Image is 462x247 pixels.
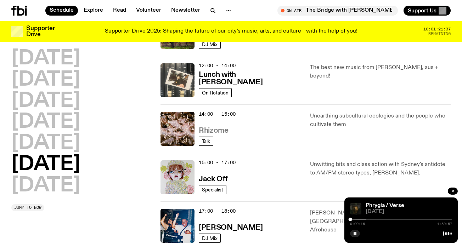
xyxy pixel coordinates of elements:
a: [PERSON_NAME] [199,223,263,231]
button: On AirThe Bridge with [PERSON_NAME] [277,6,398,16]
span: 10:01:21:37 [423,27,451,31]
a: Jack Off [199,174,227,183]
button: [DATE] [11,112,80,132]
span: Jump to now [14,206,41,209]
span: 12:00 - 14:00 [199,62,236,69]
span: DJ Mix [202,41,218,47]
a: Specialist [199,185,226,194]
a: Phrygia / Verse [366,203,404,208]
button: [DATE] [11,91,80,111]
p: Unearthing subcultural ecologies and the people who cultivate them [310,112,451,129]
a: Lunch with [PERSON_NAME] [199,70,301,86]
span: 15:00 - 17:00 [199,159,236,166]
button: [DATE] [11,70,80,90]
h3: Rhizome [199,127,228,134]
span: Remaining [428,32,451,36]
a: Read [109,6,130,16]
button: Support Us [404,6,451,16]
span: [DATE] [366,209,452,214]
a: Rhizome [199,126,228,134]
span: Talk [202,138,210,144]
p: Supporter Drive 2025: Shaping the future of our city’s music, arts, and culture - with the help o... [105,28,357,35]
p: Unwitting bits and class action with Sydney's antidote to AM/FM stereo types, [PERSON_NAME]. [310,160,451,177]
span: On Rotation [202,90,229,95]
a: Explore [79,6,107,16]
a: DJ Mix [199,234,221,243]
a: Talk [199,137,213,146]
span: Specialist [202,187,223,192]
p: [PERSON_NAME] delivers the vibrant sounds of [GEOGRAPHIC_DATA], from [GEOGRAPHIC_DATA] to Afrohouse [310,209,451,234]
a: DJ Mix [199,40,221,49]
button: [DATE] [11,176,80,196]
span: 14:00 - 15:00 [199,111,236,117]
button: [DATE] [11,155,80,174]
h3: Supporter Drive [26,25,55,38]
h3: Jack Off [199,176,227,183]
a: Newsletter [167,6,204,16]
img: A close up picture of a bunch of ginger roots. Yellow squiggles with arrows, hearts and dots are ... [160,112,195,146]
span: DJ Mix [202,235,218,241]
span: 17:00 - 18:00 [199,208,236,214]
span: 1:59:57 [437,222,452,226]
button: [DATE] [11,49,80,69]
a: On Rotation [199,88,232,97]
a: Schedule [45,6,78,16]
span: Support Us [408,7,436,14]
span: 0:00:16 [350,222,365,226]
h3: [PERSON_NAME] [199,224,263,231]
button: [DATE] [11,133,80,153]
p: The best new music from [PERSON_NAME], aus + beyond! [310,63,451,80]
button: Jump to now [11,204,44,211]
img: a dotty lady cuddling her cat amongst flowers [160,160,195,194]
a: Volunteer [132,6,165,16]
h3: Lunch with [PERSON_NAME] [199,71,301,86]
img: A polaroid of Ella Avni in the studio on top of the mixer which is also located in the studio. [160,63,195,97]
